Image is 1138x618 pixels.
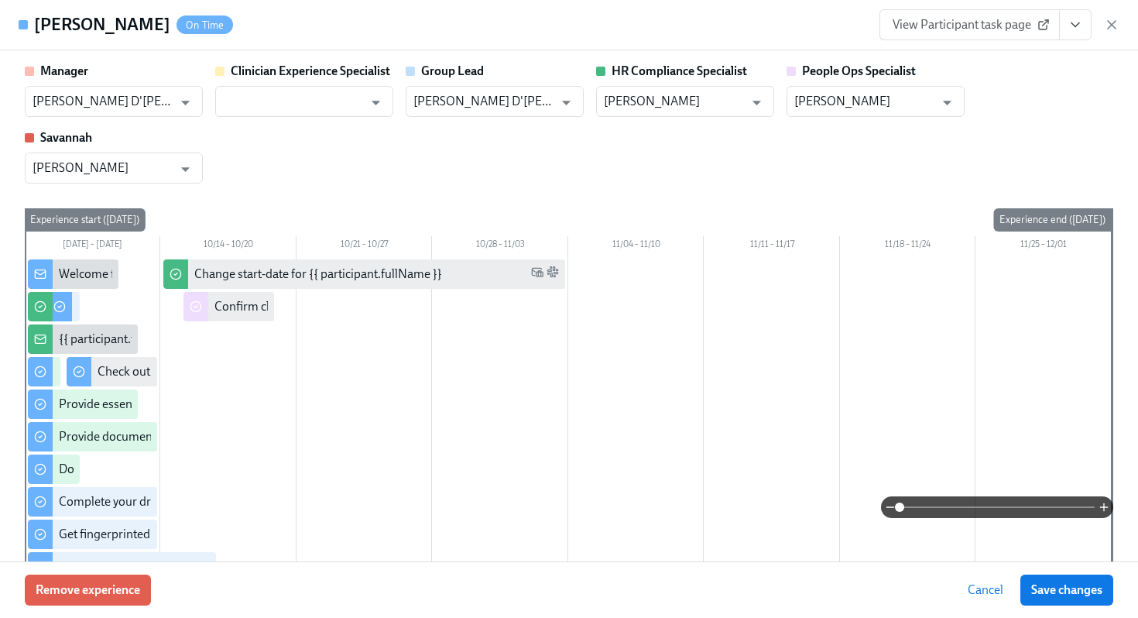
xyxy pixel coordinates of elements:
[957,575,1014,606] button: Cancel
[173,91,197,115] button: Open
[968,582,1003,598] span: Cancel
[1020,575,1113,606] button: Save changes
[1059,9,1092,40] button: View task page
[704,236,840,256] div: 11/11 – 11/17
[40,64,88,78] strong: Manager
[214,298,378,315] div: Confirm cleared by People Ops
[173,157,197,181] button: Open
[531,266,543,283] span: Work Email
[893,17,1047,33] span: View Participant task page
[25,236,160,256] div: [DATE] – [DATE]
[879,9,1060,40] a: View Participant task page
[59,331,375,348] div: {{ participant.fullName }} has filled out the onboarding form
[840,236,976,256] div: 11/18 – 11/24
[59,493,219,510] div: Complete your drug screening
[40,130,92,145] strong: Savannah
[296,236,433,256] div: 10/21 – 10/27
[993,208,1112,232] div: Experience end ([DATE])
[935,91,959,115] button: Open
[1031,582,1102,598] span: Save changes
[59,461,252,478] div: Do your background check in Checkr
[59,558,360,575] div: Complete FBI Clearance Screening AFTER Fingerprinting
[568,236,704,256] div: 11/04 – 11/10
[432,236,568,256] div: 10/28 – 11/03
[36,582,140,598] span: Remove experience
[231,64,390,78] strong: Clinician Experience Specialist
[59,266,350,283] div: Welcome from the Charlie Health Compliance Team 👋
[612,64,747,78] strong: HR Compliance Specialist
[554,91,578,115] button: Open
[802,64,916,78] strong: People Ops Specialist
[25,575,151,606] button: Remove experience
[98,363,320,380] div: Check out our recommended laptop specs
[24,208,146,232] div: Experience start ([DATE])
[34,13,170,36] h4: [PERSON_NAME]
[160,236,296,256] div: 10/14 – 10/20
[59,428,281,445] div: Provide documents for your I9 verification
[194,266,442,283] div: Change start-date for {{ participant.fullName }}
[177,19,233,31] span: On Time
[59,526,150,543] div: Get fingerprinted
[975,236,1112,256] div: 11/25 – 12/01
[59,396,300,413] div: Provide essential professional documentation
[547,266,559,283] span: Slack
[421,64,484,78] strong: Group Lead
[364,91,388,115] button: Open
[745,91,769,115] button: Open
